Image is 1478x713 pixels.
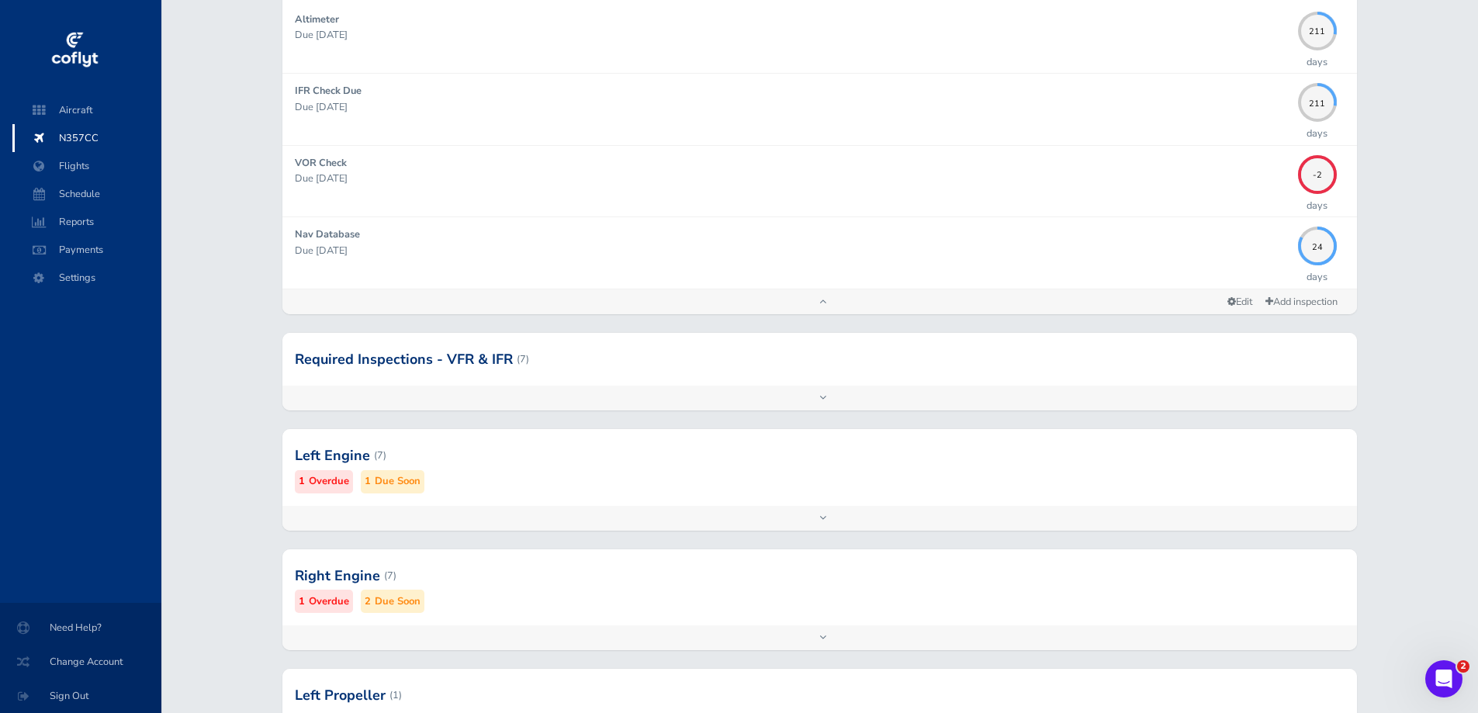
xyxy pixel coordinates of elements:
p: days [1307,54,1327,70]
a: IFR Check Due Due [DATE] 211days [282,74,1356,144]
p: Due [DATE] [295,27,1289,43]
p: Due [DATE] [295,99,1289,115]
img: coflyt logo [49,27,100,74]
small: Overdue [309,473,349,490]
p: Due [DATE] [295,243,1289,258]
small: Due Soon [375,594,421,610]
span: N357CC [28,124,146,152]
span: 2 [1457,660,1469,673]
strong: Altimeter [295,12,339,26]
a: Altimeter Due [DATE] 211days [282,2,1356,73]
iframe: Intercom live chat [1425,660,1462,697]
p: Due [DATE] [295,171,1289,186]
a: Nav Database Due [DATE] 24days [282,217,1356,288]
small: Due Soon [375,473,421,490]
span: Sign Out [19,682,143,710]
span: 211 [1298,25,1337,33]
small: Overdue [309,594,349,610]
a: Edit [1221,292,1258,313]
p: days [1307,198,1327,213]
a: Add inspection [1258,291,1345,313]
p: days [1307,269,1327,285]
span: Schedule [28,180,146,208]
span: -2 [1298,168,1337,177]
strong: IFR Check Due [295,84,362,98]
span: 24 [1298,240,1337,248]
span: Settings [28,264,146,292]
strong: Nav Database [295,227,360,241]
span: Aircraft [28,96,146,124]
strong: VOR Check [295,156,347,170]
span: Flights [28,152,146,180]
span: 211 [1298,96,1337,105]
span: Edit [1227,295,1252,309]
span: Payments [28,236,146,264]
span: Change Account [19,648,143,676]
a: VOR Check Due [DATE] -2days [282,146,1356,216]
span: Reports [28,208,146,236]
p: days [1307,126,1327,141]
span: Need Help? [19,614,143,642]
